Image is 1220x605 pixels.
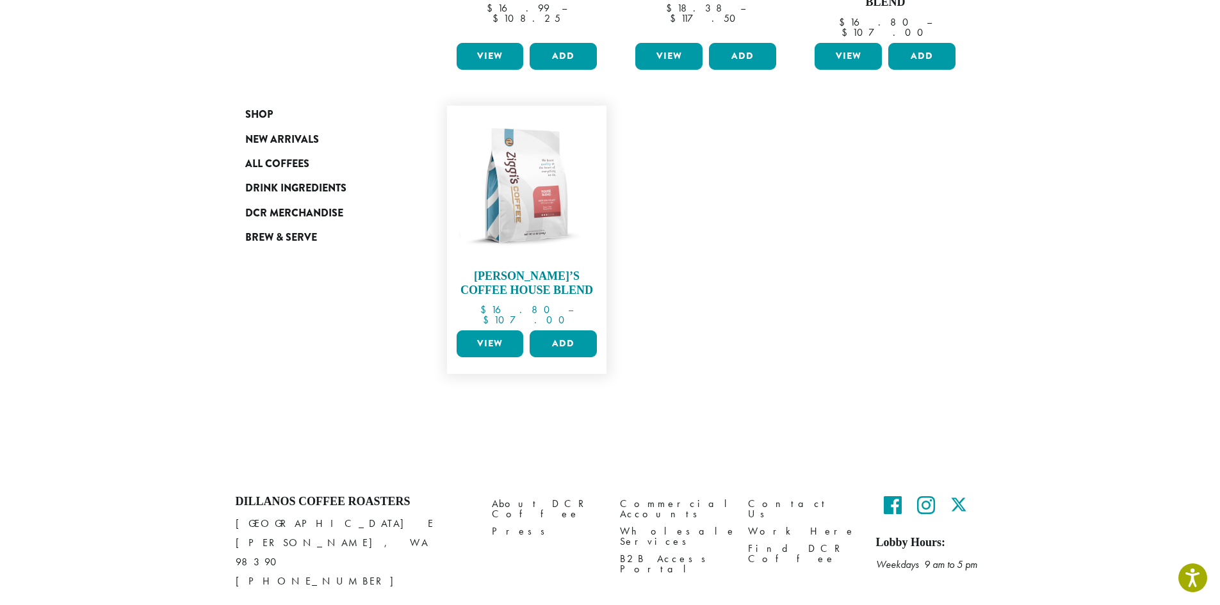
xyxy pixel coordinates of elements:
[740,1,745,15] span: –
[888,43,956,70] button: Add
[245,181,346,197] span: Drink Ingredients
[876,558,977,571] em: Weekdays 9 am to 5 pm
[620,495,729,522] a: Commercial Accounts
[666,1,728,15] bdi: 18.38
[245,176,399,200] a: Drink Ingredients
[480,303,491,316] span: $
[666,1,677,15] span: $
[815,43,882,70] a: View
[480,303,556,316] bdi: 16.80
[245,225,399,250] a: Brew & Serve
[530,43,597,70] button: Add
[245,201,399,225] a: DCR Merchandise
[453,270,601,297] h4: [PERSON_NAME]’s Coffee House Blend
[620,522,729,550] a: Wholesale Services
[748,540,857,568] a: Find DCR Coffee
[245,102,399,127] a: Shop
[487,1,498,15] span: $
[236,514,473,591] p: [GEOGRAPHIC_DATA] E [PERSON_NAME], WA 98390 [PHONE_NUMBER]
[927,15,932,29] span: –
[620,551,729,578] a: B2B Access Portal
[842,26,852,39] span: $
[483,313,494,327] span: $
[487,1,549,15] bdi: 16.99
[492,495,601,522] a: About DCR Coffee
[842,26,929,39] bdi: 107.00
[492,522,601,540] a: Press
[483,313,571,327] bdi: 107.00
[562,1,567,15] span: –
[748,495,857,522] a: Contact Us
[568,303,573,316] span: –
[453,112,601,325] a: [PERSON_NAME]’s Coffee House Blend
[245,107,273,123] span: Shop
[245,206,343,222] span: DCR Merchandise
[236,495,473,509] h4: Dillanos Coffee Roasters
[530,330,597,357] button: Add
[457,330,524,357] a: View
[670,12,681,25] span: $
[839,15,915,29] bdi: 16.80
[839,15,850,29] span: $
[635,43,703,70] a: View
[876,536,985,550] h5: Lobby Hours:
[670,12,742,25] bdi: 117.50
[492,12,503,25] span: $
[245,127,399,151] a: New Arrivals
[245,230,317,246] span: Brew & Serve
[245,156,309,172] span: All Coffees
[492,12,560,25] bdi: 108.25
[709,43,776,70] button: Add
[453,112,600,259] img: Ziggis-House-Blend-12-oz.png
[748,522,857,540] a: Work Here
[245,132,319,148] span: New Arrivals
[457,43,524,70] a: View
[245,152,399,176] a: All Coffees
